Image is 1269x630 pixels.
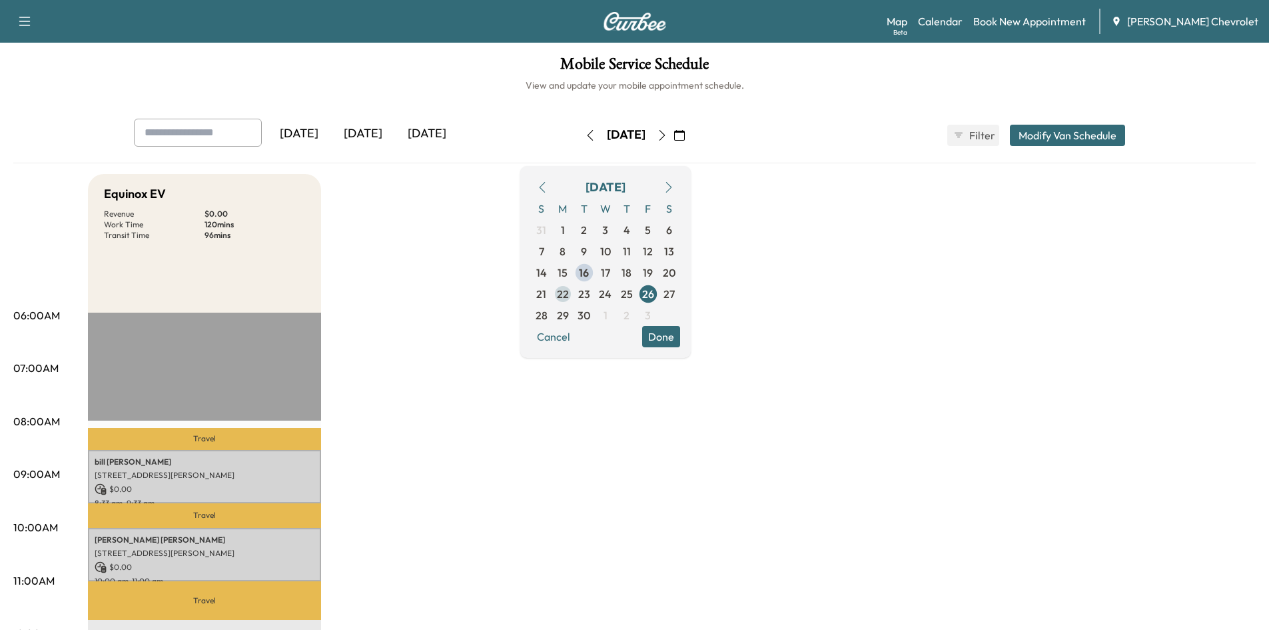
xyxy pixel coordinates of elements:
p: [STREET_ADDRESS][PERSON_NAME] [95,548,314,559]
h5: Equinox EV [104,185,166,203]
p: 07:00AM [13,360,59,376]
p: 96 mins [205,230,305,241]
span: 9 [581,243,587,259]
p: bill [PERSON_NAME] [95,457,314,467]
span: 24 [599,286,612,302]
span: 30 [578,307,590,323]
span: 2 [581,222,587,238]
p: Travel [88,503,321,527]
p: $ 0.00 [95,561,314,573]
span: 1 [561,222,565,238]
p: Work Time [104,219,205,230]
span: Filter [969,127,993,143]
span: 7 [539,243,544,259]
p: $ 0.00 [95,483,314,495]
div: [DATE] [586,178,626,197]
a: Calendar [918,13,963,29]
span: [PERSON_NAME] Chevrolet [1127,13,1258,29]
span: 17 [601,265,610,281]
span: 5 [645,222,651,238]
span: W [595,198,616,219]
span: S [659,198,680,219]
div: [DATE] [331,119,395,149]
p: 08:00AM [13,413,60,429]
button: Filter [947,125,999,146]
p: [STREET_ADDRESS][PERSON_NAME] [95,470,314,481]
div: Beta [893,27,907,37]
span: 22 [557,286,569,302]
span: S [531,198,552,219]
button: Done [642,326,680,347]
span: 4 [624,222,630,238]
a: MapBeta [887,13,907,29]
p: 09:00AM [13,466,60,482]
span: 12 [643,243,653,259]
button: Cancel [531,326,576,347]
p: 10:00AM [13,519,58,535]
p: 120 mins [205,219,305,230]
span: 31 [536,222,546,238]
span: 15 [558,265,568,281]
p: 8:33 am - 9:33 am [95,498,314,509]
img: Curbee Logo [603,12,667,31]
span: M [552,198,574,219]
span: 27 [663,286,675,302]
span: T [616,198,637,219]
span: 16 [579,265,589,281]
div: [DATE] [395,119,459,149]
span: 3 [645,307,651,323]
span: 2 [624,307,630,323]
span: 21 [536,286,546,302]
span: 26 [642,286,654,302]
span: 19 [643,265,653,281]
span: 25 [621,286,633,302]
p: Travel [88,428,321,449]
p: Revenue [104,209,205,219]
div: [DATE] [607,127,645,143]
span: 14 [536,265,547,281]
p: $ 0.00 [205,209,305,219]
p: 11:00AM [13,573,55,589]
span: 29 [557,307,569,323]
span: 6 [666,222,672,238]
div: [DATE] [267,119,331,149]
span: 28 [536,307,548,323]
p: Travel [88,581,321,620]
span: 13 [664,243,674,259]
span: 11 [623,243,631,259]
p: 10:00 am - 11:00 am [95,576,314,587]
button: Modify Van Schedule [1010,125,1125,146]
span: 10 [600,243,611,259]
span: T [574,198,595,219]
h6: View and update your mobile appointment schedule. [13,79,1256,92]
span: 1 [604,307,608,323]
span: 3 [602,222,608,238]
span: 23 [578,286,590,302]
h1: Mobile Service Schedule [13,56,1256,79]
span: 18 [622,265,632,281]
span: 20 [663,265,675,281]
span: F [637,198,659,219]
a: Book New Appointment [973,13,1086,29]
p: [PERSON_NAME] [PERSON_NAME] [95,535,314,545]
span: 8 [560,243,566,259]
p: 06:00AM [13,307,60,323]
p: Transit Time [104,230,205,241]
